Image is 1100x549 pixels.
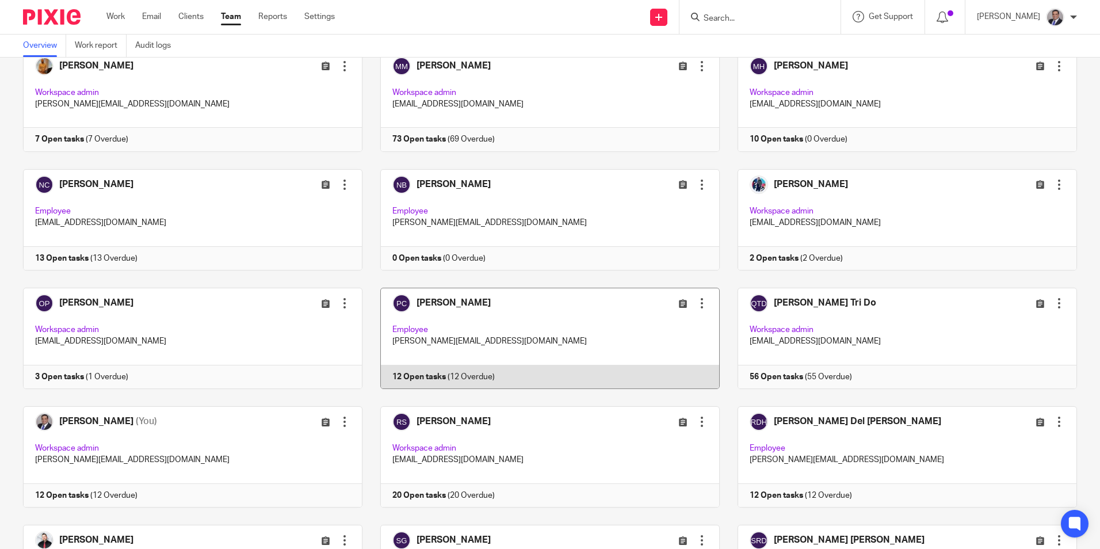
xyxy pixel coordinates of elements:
a: Reports [258,11,287,22]
a: Audit logs [135,35,179,57]
img: Pixie [23,9,81,25]
a: Work report [75,35,127,57]
img: thumbnail_IMG_0720.jpg [1046,8,1064,26]
a: Settings [304,11,335,22]
input: Search [702,14,806,24]
a: Work [106,11,125,22]
a: Email [142,11,161,22]
a: Team [221,11,241,22]
a: Clients [178,11,204,22]
span: Get Support [869,13,913,21]
p: [PERSON_NAME] [977,11,1040,22]
a: Overview [23,35,66,57]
